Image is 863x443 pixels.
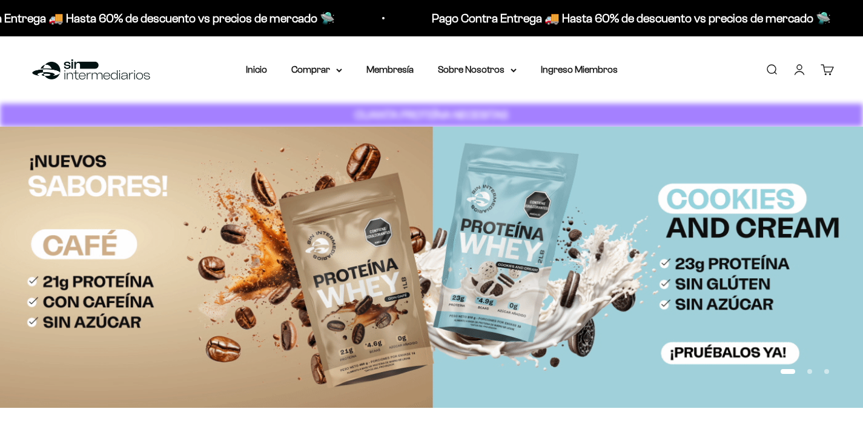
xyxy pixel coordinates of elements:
strong: CUANTA PROTEÍNA NECESITAS [355,108,508,121]
summary: Comprar [291,62,342,78]
a: Membresía [366,64,414,75]
summary: Sobre Nosotros [438,62,517,78]
a: Inicio [246,64,267,75]
p: Pago Contra Entrega 🚚 Hasta 60% de descuento vs precios de mercado 🛸 [432,8,831,28]
a: Ingreso Miembros [541,64,618,75]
